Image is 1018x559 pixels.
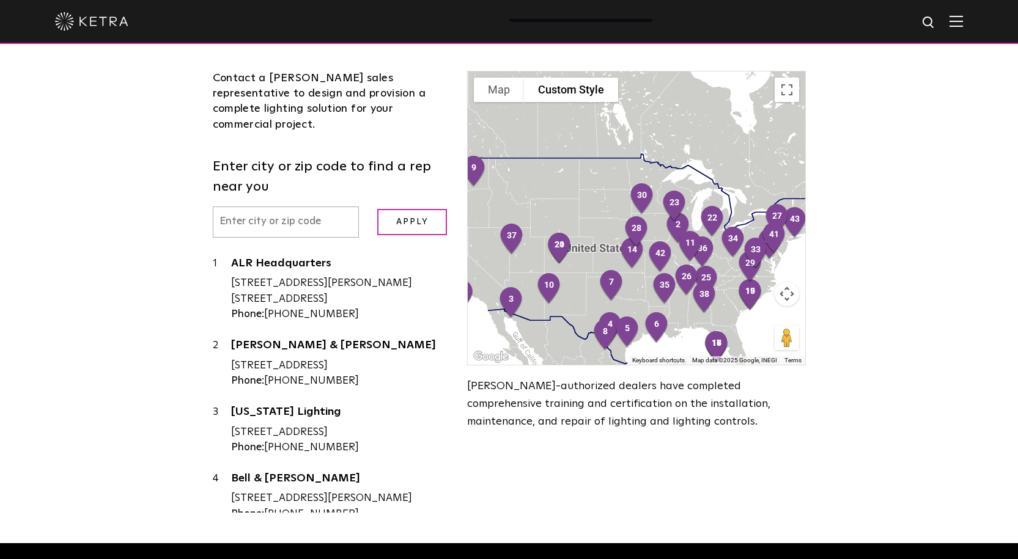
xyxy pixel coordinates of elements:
[624,178,660,221] div: 30
[531,268,567,310] div: 10
[756,217,792,260] div: 41
[493,282,529,324] div: 3
[231,506,449,522] div: [PHONE_NUMBER]
[213,71,449,133] div: Contact a [PERSON_NAME] sales representative to design and provision a complete lighting solution...
[695,200,730,243] div: 22
[775,78,799,102] button: Toggle fullscreen view
[588,314,623,357] div: 8
[647,268,682,310] div: 35
[231,440,449,456] div: [PHONE_NUMBER]
[213,338,231,389] div: 2
[231,473,449,488] a: Bell & [PERSON_NAME]
[643,236,678,279] div: 42
[213,471,231,522] div: 4
[660,207,696,250] div: 2
[732,246,768,288] div: 29
[688,260,724,303] div: 25
[950,15,963,27] img: Hamburger%20Nav.svg
[231,309,264,320] strong: Phone:
[669,259,704,302] div: 26
[732,274,768,316] div: 19
[231,307,449,323] div: [PHONE_NUMBER]
[213,256,231,323] div: 1
[231,509,264,519] strong: Phone:
[471,349,511,365] a: Open this area in Google Maps (opens a new window)
[471,349,511,365] img: Google
[921,15,937,31] img: search icon
[494,218,529,261] div: 37
[619,211,654,254] div: 28
[524,78,618,102] button: Custom Style
[213,157,449,197] label: Enter city or zip code to find a rep near you
[542,227,577,270] div: 21
[231,373,449,389] div: [PHONE_NUMBER]
[231,406,449,422] a: [US_STATE] Lighting
[699,326,734,368] div: 18
[467,378,805,430] p: [PERSON_NAME]-authorized dealers have completed comprehensive training and certification on the i...
[231,276,449,307] div: [STREET_ADDRESS][PERSON_NAME] [STREET_ADDRESS]
[687,277,722,320] div: 38
[231,425,449,440] div: [STREET_ADDRESS]
[456,150,492,193] div: 9
[775,282,799,306] button: Map camera controls
[673,225,708,268] div: 11
[632,356,685,365] button: Keyboard shortcuts
[231,442,264,453] strong: Phone:
[213,206,360,238] input: Enter city or zip code
[213,404,231,456] div: 3
[715,221,751,264] div: 34
[592,307,628,349] div: 4
[752,223,787,266] div: 40
[231,376,264,386] strong: Phone:
[231,358,449,374] div: [STREET_ADDRESS]
[657,185,692,228] div: 23
[231,340,449,355] a: [PERSON_NAME] & [PERSON_NAME]
[610,311,645,354] div: 5
[594,265,629,307] div: 7
[738,232,773,275] div: 33
[55,12,128,31] img: ketra-logo-2019-white
[775,326,799,350] button: Drag Pegman onto the map to open Street View
[759,199,795,241] div: 27
[444,274,479,317] div: 32
[231,258,449,273] a: ALR Headquarters
[692,357,777,364] span: Map data ©2025 Google, INEGI
[639,307,674,349] div: 6
[784,357,802,364] a: Terms (opens in new tab)
[474,78,524,102] button: Show street map
[377,209,447,235] input: Apply
[231,491,449,506] div: [STREET_ADDRESS][PERSON_NAME]
[614,232,650,275] div: 14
